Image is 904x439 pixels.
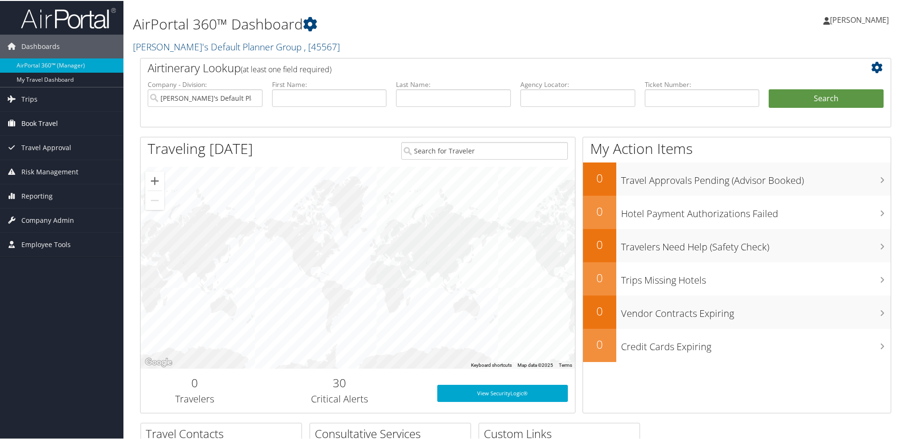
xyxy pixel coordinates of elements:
h3: Vendor Contracts Expiring [621,301,891,319]
h2: 0 [583,169,616,185]
span: Reporting [21,183,53,207]
a: 0Credit Cards Expiring [583,328,891,361]
span: Travel Approval [21,135,71,159]
a: [PERSON_NAME] [823,5,898,33]
a: Terms (opens in new tab) [559,362,572,367]
h3: Travelers [148,391,242,405]
label: First Name: [272,79,387,88]
a: 0Travel Approvals Pending (Advisor Booked) [583,162,891,195]
h3: Travel Approvals Pending (Advisor Booked) [621,168,891,186]
img: Google [143,355,174,368]
h2: 0 [148,374,242,390]
h2: 0 [583,335,616,352]
h2: 0 [583,236,616,252]
a: 0Vendor Contracts Expiring [583,295,891,328]
span: Book Travel [21,111,58,134]
span: Company Admin [21,208,74,231]
h1: My Action Items [583,138,891,158]
h3: Hotel Payment Authorizations Failed [621,201,891,219]
span: Dashboards [21,34,60,57]
a: [PERSON_NAME]'s Default Planner Group [133,39,340,52]
span: [PERSON_NAME] [830,14,889,24]
span: Trips [21,86,38,110]
span: Employee Tools [21,232,71,256]
a: Open this area in Google Maps (opens a new window) [143,355,174,368]
h2: 0 [583,269,616,285]
button: Zoom out [145,190,164,209]
h2: 0 [583,302,616,318]
a: 0Trips Missing Hotels [583,261,891,295]
h1: Traveling [DATE] [148,138,253,158]
a: View SecurityLogic® [437,384,568,401]
h1: AirPortal 360™ Dashboard [133,13,643,33]
img: airportal-logo.png [21,6,116,29]
h3: Travelers Need Help (Safety Check) [621,235,891,253]
button: Search [769,88,884,107]
a: 0Hotel Payment Authorizations Failed [583,195,891,228]
label: Agency Locator: [520,79,635,88]
span: Map data ©2025 [518,362,553,367]
button: Zoom in [145,171,164,190]
label: Company - Division: [148,79,263,88]
h2: 0 [583,202,616,219]
input: Search for Traveler [401,141,568,159]
h3: Critical Alerts [256,391,423,405]
h2: 30 [256,374,423,390]
h3: Credit Cards Expiring [621,334,891,353]
button: Keyboard shortcuts [471,361,512,368]
a: 0Travelers Need Help (Safety Check) [583,228,891,261]
h2: Airtinerary Lookup [148,59,821,75]
h3: Trips Missing Hotels [621,268,891,286]
span: , [ 45567 ] [304,39,340,52]
label: Last Name: [396,79,511,88]
span: Risk Management [21,159,78,183]
span: (at least one field required) [241,63,331,74]
label: Ticket Number: [645,79,760,88]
